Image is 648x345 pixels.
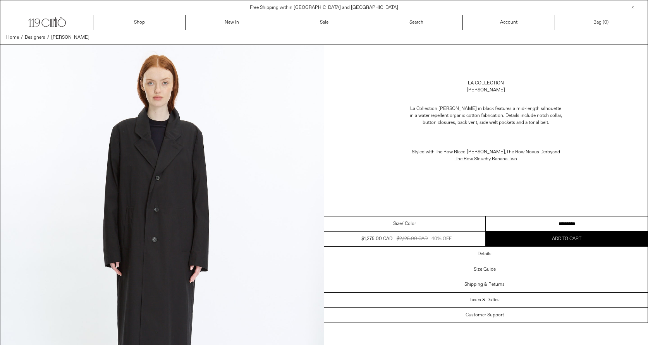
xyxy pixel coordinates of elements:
div: $1,275.00 CAD [361,235,392,242]
div: [PERSON_NAME] [467,87,505,94]
a: [PERSON_NAME] [51,34,89,41]
span: 0 [604,19,607,26]
span: , and [435,149,560,162]
a: La Collection [468,80,504,87]
a: The Row Riaco [PERSON_NAME] [435,149,505,155]
a: Free Shipping within [GEOGRAPHIC_DATA] and [GEOGRAPHIC_DATA] [250,5,398,11]
span: Size [393,220,402,227]
a: Bag () [555,15,647,30]
a: The Row Slouchy Banana Two [455,156,517,162]
h3: Size Guide [474,267,496,272]
span: Add to cart [552,236,581,242]
a: Account [463,15,555,30]
h3: Details [478,251,492,257]
a: The Row Novus Derby [506,149,552,155]
h3: Customer Support [466,312,504,318]
button: Add to cart [486,232,648,246]
p: La Collection [PERSON_NAME] in black features a mid-length silhouette in a water repellent organi... [408,101,563,130]
a: Sale [278,15,370,30]
a: Home [6,34,19,41]
a: Shop [93,15,186,30]
a: Designers [25,34,45,41]
span: / [47,34,49,41]
div: 40% OFF [431,235,452,242]
a: Search [370,15,462,30]
div: $2,125.00 CAD [397,235,428,242]
span: ) [604,19,608,26]
a: New In [186,15,278,30]
h3: Taxes & Duties [469,297,500,303]
h3: Shipping & Returns [464,282,505,287]
span: / Color [402,220,416,227]
p: Styled with [408,145,563,166]
span: / [21,34,23,41]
